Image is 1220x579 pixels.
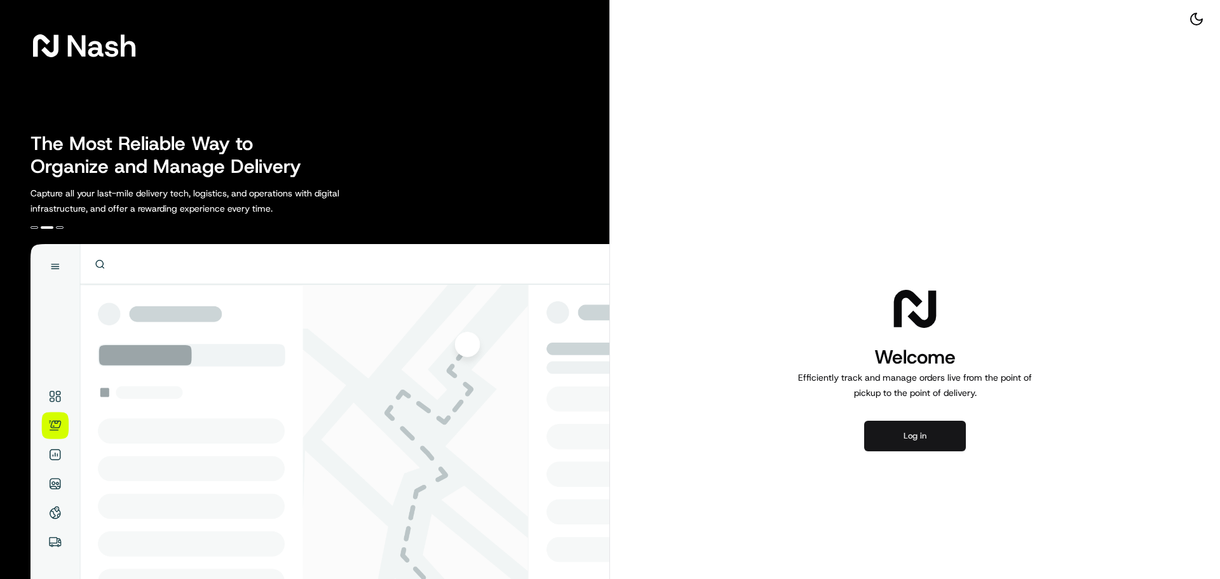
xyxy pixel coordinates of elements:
[864,421,966,451] button: Log in
[793,370,1037,400] p: Efficiently track and manage orders live from the point of pickup to the point of delivery.
[793,344,1037,370] h1: Welcome
[66,33,137,58] span: Nash
[30,132,315,178] h2: The Most Reliable Way to Organize and Manage Delivery
[30,186,396,216] p: Capture all your last-mile delivery tech, logistics, and operations with digital infrastructure, ...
